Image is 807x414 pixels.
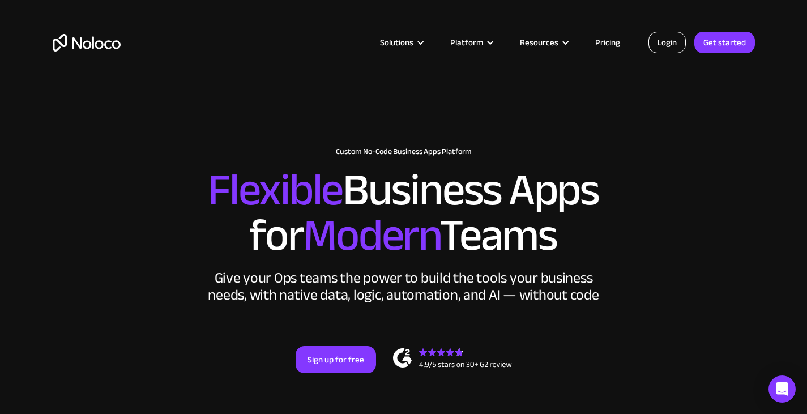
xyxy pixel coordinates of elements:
[53,168,755,258] h2: Business Apps for Teams
[53,34,121,52] a: home
[581,35,634,50] a: Pricing
[768,375,796,403] div: Open Intercom Messenger
[694,32,755,53] a: Get started
[520,35,558,50] div: Resources
[208,148,343,232] span: Flexible
[506,35,581,50] div: Resources
[366,35,436,50] div: Solutions
[53,147,755,156] h1: Custom No-Code Business Apps Platform
[296,346,376,373] a: Sign up for free
[436,35,506,50] div: Platform
[303,193,439,278] span: Modern
[450,35,483,50] div: Platform
[648,32,686,53] a: Login
[206,270,602,304] div: Give your Ops teams the power to build the tools your business needs, with native data, logic, au...
[380,35,413,50] div: Solutions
